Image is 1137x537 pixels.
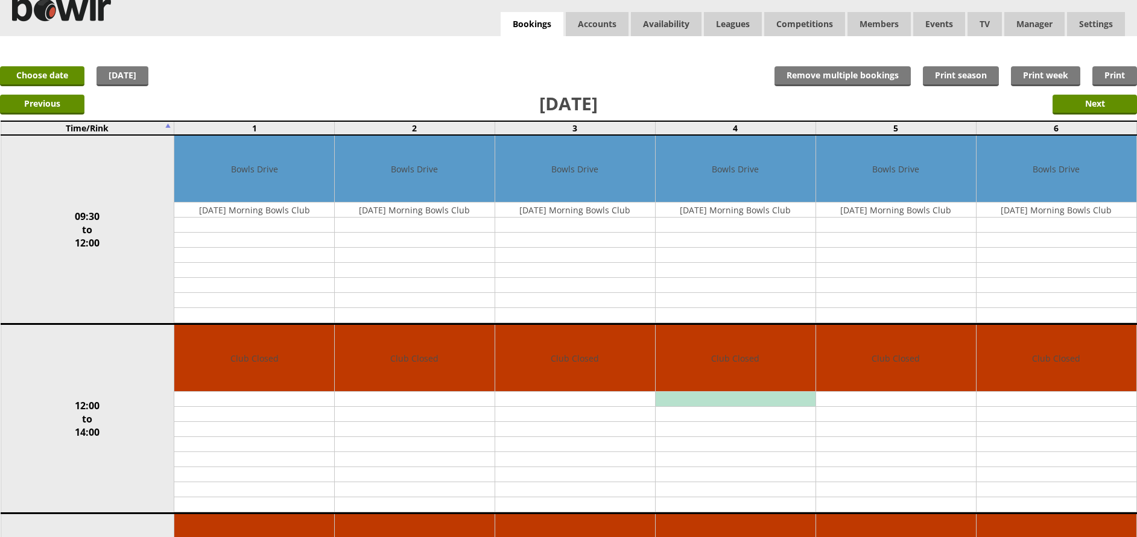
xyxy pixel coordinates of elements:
[1,121,174,135] td: Time/Rink
[656,325,816,392] td: Club Closed
[774,66,911,86] input: Remove multiple bookings
[495,121,655,135] td: 3
[1,324,174,513] td: 12:00 to 14:00
[977,136,1136,203] td: Bowls Drive
[1053,95,1137,115] input: Next
[656,203,816,218] td: [DATE] Morning Bowls Club
[977,203,1136,218] td: [DATE] Morning Bowls Club
[335,203,495,218] td: [DATE] Morning Bowls Club
[174,325,334,392] td: Club Closed
[816,136,976,203] td: Bowls Drive
[923,66,999,86] a: Print season
[1067,12,1125,36] span: Settings
[501,12,563,37] a: Bookings
[913,12,965,36] a: Events
[816,121,976,135] td: 5
[656,136,816,203] td: Bowls Drive
[334,121,495,135] td: 2
[174,203,334,218] td: [DATE] Morning Bowls Club
[847,12,911,36] span: Members
[704,12,762,36] a: Leagues
[764,12,845,36] a: Competitions
[816,325,976,392] td: Club Closed
[1092,66,1137,86] a: Print
[1,135,174,324] td: 09:30 to 12:00
[1004,12,1065,36] span: Manager
[631,12,702,36] a: Availability
[495,325,655,392] td: Club Closed
[566,12,629,36] span: Accounts
[495,203,655,218] td: [DATE] Morning Bowls Club
[174,136,334,203] td: Bowls Drive
[495,136,655,203] td: Bowls Drive
[977,325,1136,392] td: Club Closed
[335,136,495,203] td: Bowls Drive
[1011,66,1080,86] a: Print week
[97,66,148,86] a: [DATE]
[816,203,976,218] td: [DATE] Morning Bowls Club
[655,121,816,135] td: 4
[968,12,1002,36] span: TV
[335,325,495,392] td: Club Closed
[976,121,1136,135] td: 6
[174,121,335,135] td: 1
